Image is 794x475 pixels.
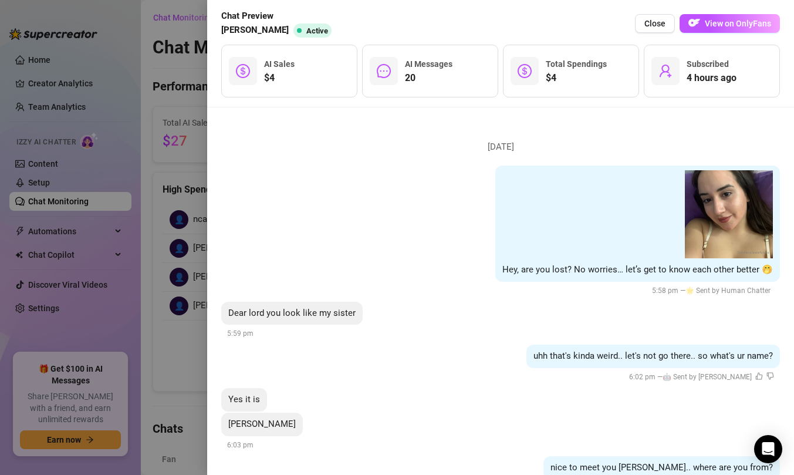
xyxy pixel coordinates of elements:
[687,71,736,85] span: 4 hours ago
[228,394,260,405] span: Yes it is
[629,373,774,381] span: 6:02 pm —
[644,19,665,28] span: Close
[766,372,774,380] span: dislike
[635,14,675,33] button: Close
[685,170,773,258] img: media
[652,287,774,295] span: 5:58 pm —
[755,372,763,380] span: like
[227,329,254,338] span: 5:59 pm
[228,419,296,429] span: [PERSON_NAME]
[405,71,452,85] span: 20
[658,64,673,78] span: user-add
[227,441,254,449] span: 6:03 pm
[405,59,452,69] span: AI Messages
[754,435,782,463] div: Open Intercom Messenger
[264,71,295,85] span: $4
[546,71,607,85] span: $4
[705,19,771,28] span: View on OnlyFans
[685,287,771,295] span: 🌟 Sent by Human Chatter
[502,264,773,275] span: Hey, are you lost? No worries… let’s get to know each other better 🤭
[221,23,289,38] span: [PERSON_NAME]
[479,140,523,154] span: [DATE]
[377,64,391,78] span: message
[680,14,780,33] button: OFView on OnlyFans
[306,26,328,35] span: Active
[663,373,752,381] span: 🤖 Sent by [PERSON_NAME]
[236,64,250,78] span: dollar
[221,9,336,23] span: Chat Preview
[228,308,356,318] span: Dear lord you look like my sister
[550,462,773,473] span: nice to meet you [PERSON_NAME].. where are you from?
[688,17,700,29] img: OF
[533,351,773,361] span: uhh that's kinda weird.. let's not go there.. so what's ur name?
[687,59,729,69] span: Subscribed
[518,64,532,78] span: dollar
[264,59,295,69] span: AI Sales
[546,59,607,69] span: Total Spendings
